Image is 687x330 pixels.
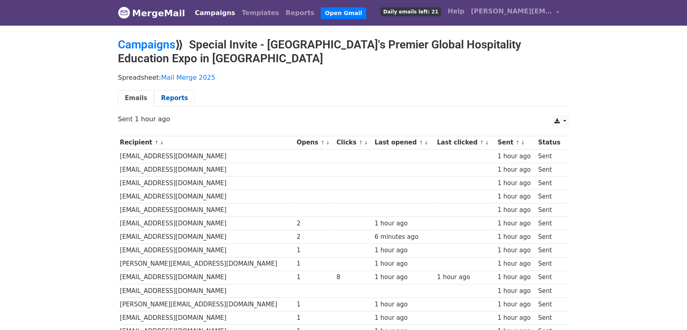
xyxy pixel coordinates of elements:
[118,38,569,65] h2: ⟫ Special Invite - [GEOGRAPHIC_DATA]'s Premier Global Hospitality Education Expo in [GEOGRAPHIC_D...
[374,219,433,228] div: 1 hour ago
[326,140,330,146] a: ↓
[419,140,423,146] a: ↑
[118,73,569,82] p: Spreadsheet:
[118,4,185,22] a: MergeMail
[536,163,565,176] td: Sent
[498,205,534,215] div: 1 hour ago
[536,136,565,149] th: Status
[444,3,467,20] a: Help
[161,74,215,81] a: Mail Merge 2025
[498,300,534,309] div: 1 hour ago
[118,115,569,123] p: Sent 1 hour ago
[498,286,534,296] div: 1 hour ago
[159,140,164,146] a: ↓
[295,136,335,149] th: Opens
[297,259,333,269] div: 1
[536,190,565,203] td: Sent
[118,244,295,257] td: [EMAIL_ADDRESS][DOMAIN_NAME]
[374,232,433,242] div: 6 minutes ago
[536,244,565,257] td: Sent
[498,232,534,242] div: 1 hour ago
[536,149,565,163] td: Sent
[118,257,295,271] td: [PERSON_NAME][EMAIL_ADDRESS][DOMAIN_NAME]
[118,284,295,297] td: [EMAIL_ADDRESS][DOMAIN_NAME]
[536,297,565,311] td: Sent
[118,149,295,163] td: [EMAIL_ADDRESS][DOMAIN_NAME]
[297,246,333,255] div: 1
[498,152,534,161] div: 1 hour ago
[320,140,325,146] a: ↑
[118,176,295,190] td: [EMAIL_ADDRESS][DOMAIN_NAME]
[536,271,565,284] td: Sent
[498,179,534,188] div: 1 hour ago
[480,140,484,146] a: ↑
[118,297,295,311] td: [PERSON_NAME][EMAIL_ADDRESS][DOMAIN_NAME]
[154,90,195,107] a: Reports
[467,3,563,22] a: [PERSON_NAME][EMAIL_ADDRESS][DOMAIN_NAME]
[498,313,534,323] div: 1 hour ago
[374,300,433,309] div: 1 hour ago
[536,230,565,244] td: Sent
[536,217,565,230] td: Sent
[435,136,496,149] th: Last clicked
[377,3,444,20] a: Daily emails left: 21
[321,7,366,19] a: Open Gmail
[335,136,373,149] th: Clicks
[374,273,433,282] div: 1 hour ago
[498,219,534,228] div: 1 hour ago
[536,284,565,297] td: Sent
[283,5,318,21] a: Reports
[364,140,368,146] a: ↓
[374,246,433,255] div: 1 hour ago
[118,163,295,176] td: [EMAIL_ADDRESS][DOMAIN_NAME]
[536,311,565,324] td: Sent
[238,5,282,21] a: Templates
[498,165,534,175] div: 1 hour ago
[359,140,363,146] a: ↑
[118,203,295,217] td: [EMAIL_ADDRESS][DOMAIN_NAME]
[424,140,428,146] a: ↓
[485,140,489,146] a: ↓
[536,257,565,271] td: Sent
[154,140,159,146] a: ↑
[118,136,295,149] th: Recipient
[536,176,565,190] td: Sent
[498,273,534,282] div: 1 hour ago
[337,273,371,282] div: 8
[498,259,534,269] div: 1 hour ago
[515,140,520,146] a: ↑
[646,291,687,330] iframe: Chat Widget
[191,5,238,21] a: Campaigns
[297,232,333,242] div: 2
[373,136,435,149] th: Last opened
[118,271,295,284] td: [EMAIL_ADDRESS][DOMAIN_NAME]
[380,7,441,16] span: Daily emails left: 21
[498,192,534,201] div: 1 hour ago
[118,38,175,51] a: Campaigns
[521,140,525,146] a: ↓
[471,7,552,16] span: [PERSON_NAME][EMAIL_ADDRESS][DOMAIN_NAME]
[118,217,295,230] td: [EMAIL_ADDRESS][DOMAIN_NAME]
[437,273,494,282] div: 1 hour ago
[297,273,333,282] div: 1
[374,259,433,269] div: 1 hour ago
[297,300,333,309] div: 1
[496,136,536,149] th: Sent
[118,190,295,203] td: [EMAIL_ADDRESS][DOMAIN_NAME]
[374,313,433,323] div: 1 hour ago
[297,219,333,228] div: 2
[118,90,154,107] a: Emails
[297,313,333,323] div: 1
[118,311,295,324] td: [EMAIL_ADDRESS][DOMAIN_NAME]
[118,230,295,244] td: [EMAIL_ADDRESS][DOMAIN_NAME]
[118,7,130,19] img: MergeMail logo
[498,246,534,255] div: 1 hour ago
[536,203,565,217] td: Sent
